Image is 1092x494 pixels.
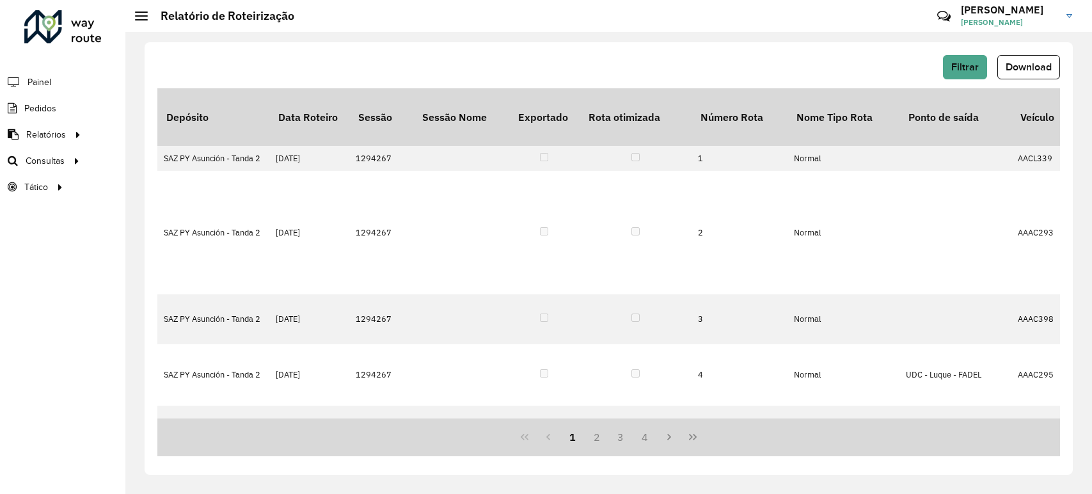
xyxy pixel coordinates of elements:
[787,171,899,294] td: Normal
[413,88,509,146] th: Sessão Nome
[580,88,692,146] th: Rota otimizada
[961,17,1057,28] span: [PERSON_NAME]
[269,294,349,344] td: [DATE]
[787,344,899,406] td: Normal
[269,406,349,456] td: [DATE]
[349,88,413,146] th: Sessão
[349,344,413,406] td: 1294267
[509,88,580,146] th: Exportado
[997,55,1060,79] button: Download
[349,294,413,344] td: 1294267
[681,425,706,449] button: Last Page
[269,146,349,171] td: [DATE]
[24,180,48,194] span: Tático
[692,171,787,294] td: 2
[1011,406,1075,456] td: AADC202
[1011,294,1075,344] td: AAAC398
[692,294,787,344] td: 3
[899,88,1011,146] th: Ponto de saída
[692,406,787,456] td: 5
[349,171,413,294] td: 1294267
[787,88,899,146] th: Nome Tipo Rota
[692,146,787,171] td: 1
[269,344,349,406] td: [DATE]
[787,146,899,171] td: Normal
[157,146,269,171] td: SAZ PY Asunción - Tanda 2
[1011,344,1075,406] td: AAAC295
[28,76,51,89] span: Painel
[692,344,787,406] td: 4
[560,425,585,449] button: 1
[26,154,65,168] span: Consultas
[951,61,979,72] span: Filtrar
[633,425,657,449] button: 4
[585,425,609,449] button: 2
[157,88,269,146] th: Depósito
[961,4,1057,16] h3: [PERSON_NAME]
[157,406,269,456] td: SAZ PY Asunción - Tanda 2
[930,3,958,30] a: Contato Rápido
[692,88,787,146] th: Número Rota
[157,171,269,294] td: SAZ PY Asunción - Tanda 2
[24,102,56,115] span: Pedidos
[349,146,413,171] td: 1294267
[609,425,633,449] button: 3
[349,406,413,456] td: 1294267
[157,344,269,406] td: SAZ PY Asunción - Tanda 2
[148,9,294,23] h2: Relatório de Roteirização
[943,55,987,79] button: Filtrar
[269,171,349,294] td: [DATE]
[787,406,899,456] td: Normal
[157,294,269,344] td: SAZ PY Asunción - Tanda 2
[26,128,66,141] span: Relatórios
[1006,61,1052,72] span: Download
[1011,171,1075,294] td: AAAC293
[1011,88,1075,146] th: Veículo
[1011,146,1075,171] td: AACL339
[899,344,1011,406] td: UDC - Luque - FADEL
[657,425,681,449] button: Next Page
[787,294,899,344] td: Normal
[899,406,1011,456] td: UDC - Luque - FADEL
[269,88,349,146] th: Data Roteiro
